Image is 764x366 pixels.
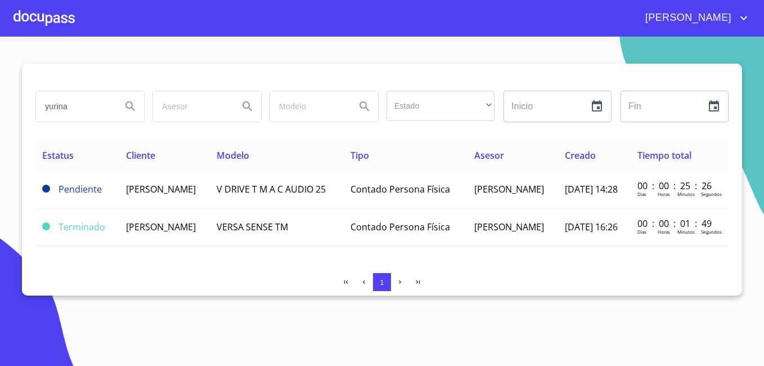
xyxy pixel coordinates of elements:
span: VERSA SENSE TM [217,221,288,233]
span: Creado [565,149,596,162]
span: Modelo [217,149,249,162]
span: Pendiente [59,183,102,195]
span: [PERSON_NAME] [474,221,544,233]
span: [PERSON_NAME] [126,183,196,195]
span: [DATE] 16:26 [565,221,618,233]
span: V DRIVE T M A C AUDIO 25 [217,183,326,195]
button: Search [234,93,261,120]
button: account of current user [637,9,750,27]
input: search [36,91,113,122]
span: Cliente [126,149,155,162]
span: Tiempo total [637,149,691,162]
span: Asesor [474,149,504,162]
span: [DATE] 14:28 [565,183,618,195]
p: 00 : 00 : 01 : 49 [637,217,713,230]
input: search [153,91,230,122]
p: Minutos [677,191,695,197]
span: Terminado [42,222,50,230]
p: Horas [658,191,670,197]
p: Dias [637,229,646,235]
p: Segundos [701,229,722,235]
span: Contado Persona Física [350,183,450,195]
span: Pendiente [42,185,50,193]
span: Estatus [42,149,74,162]
p: Horas [658,229,670,235]
span: Contado Persona Física [350,221,450,233]
span: 1 [380,278,384,287]
span: Tipo [350,149,369,162]
input: search [270,91,347,122]
span: Terminado [59,221,105,233]
span: [PERSON_NAME] [474,183,544,195]
div: ​ [387,91,495,121]
p: Segundos [701,191,722,197]
p: 00 : 00 : 25 : 26 [637,180,713,192]
button: Search [117,93,144,120]
p: Minutos [677,229,695,235]
span: [PERSON_NAME] [126,221,196,233]
p: Dias [637,191,646,197]
button: Search [351,93,378,120]
span: [PERSON_NAME] [637,9,737,27]
button: 1 [373,273,391,291]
